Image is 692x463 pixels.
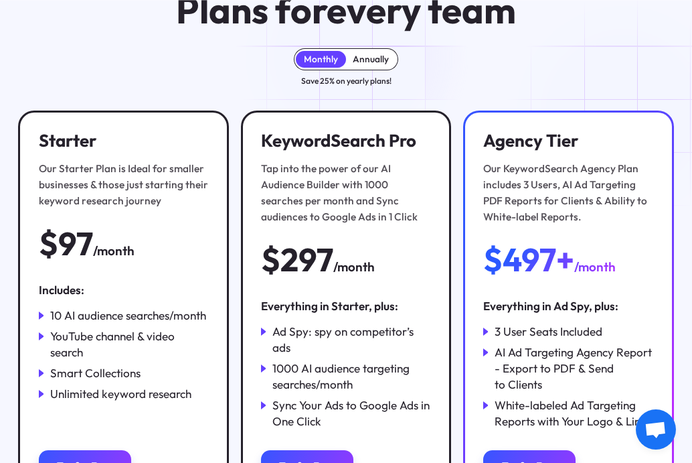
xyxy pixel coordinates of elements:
[483,243,574,277] div: $497+
[93,241,135,261] div: /month
[574,257,616,277] div: /month
[495,324,602,340] div: 3 User Seats Included
[261,131,431,151] h3: KeywordSearch Pro
[39,161,209,209] div: Our Starter Plan is Ideal for smaller businesses & those just starting their keyword research jou...
[333,257,375,277] div: /month
[261,161,431,225] div: Tap into the power of our AI Audience Builder with 1000 searches per month and Sync audiences to ...
[39,227,93,261] div: $97
[483,131,653,151] h3: Agency Tier
[261,298,431,314] div: Everything in Starter, plus:
[304,54,338,65] div: Monthly
[39,131,209,151] h3: Starter
[39,282,209,298] div: Includes:
[495,397,653,429] div: White-labeled Ad Targeting Reports with Your Logo & Link
[301,75,392,88] div: Save 25% on yearly plans!
[272,324,431,356] div: Ad Spy: spy on competitor’s ads
[353,54,389,65] div: Annually
[483,298,653,314] div: Everything in Ad Spy, plus:
[50,328,209,360] div: YouTube channel & video search
[50,386,191,402] div: Unlimited keyword research
[495,344,653,393] div: AI Ad Targeting Agency Report - Export to PDF & Send to Clients
[50,365,141,381] div: Smart Collections
[483,161,653,225] div: Our KeywordSearch Agency Plan includes 3 Users, AI Ad Targeting PDF Reports for Clients & Ability...
[272,360,431,393] div: 1000 AI audience targeting searches/month
[272,397,431,429] div: Sync Your Ads to Google Ads in One Click
[636,409,676,450] div: Open chat
[261,243,333,277] div: $297
[50,308,206,324] div: 10 AI audience searches/month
